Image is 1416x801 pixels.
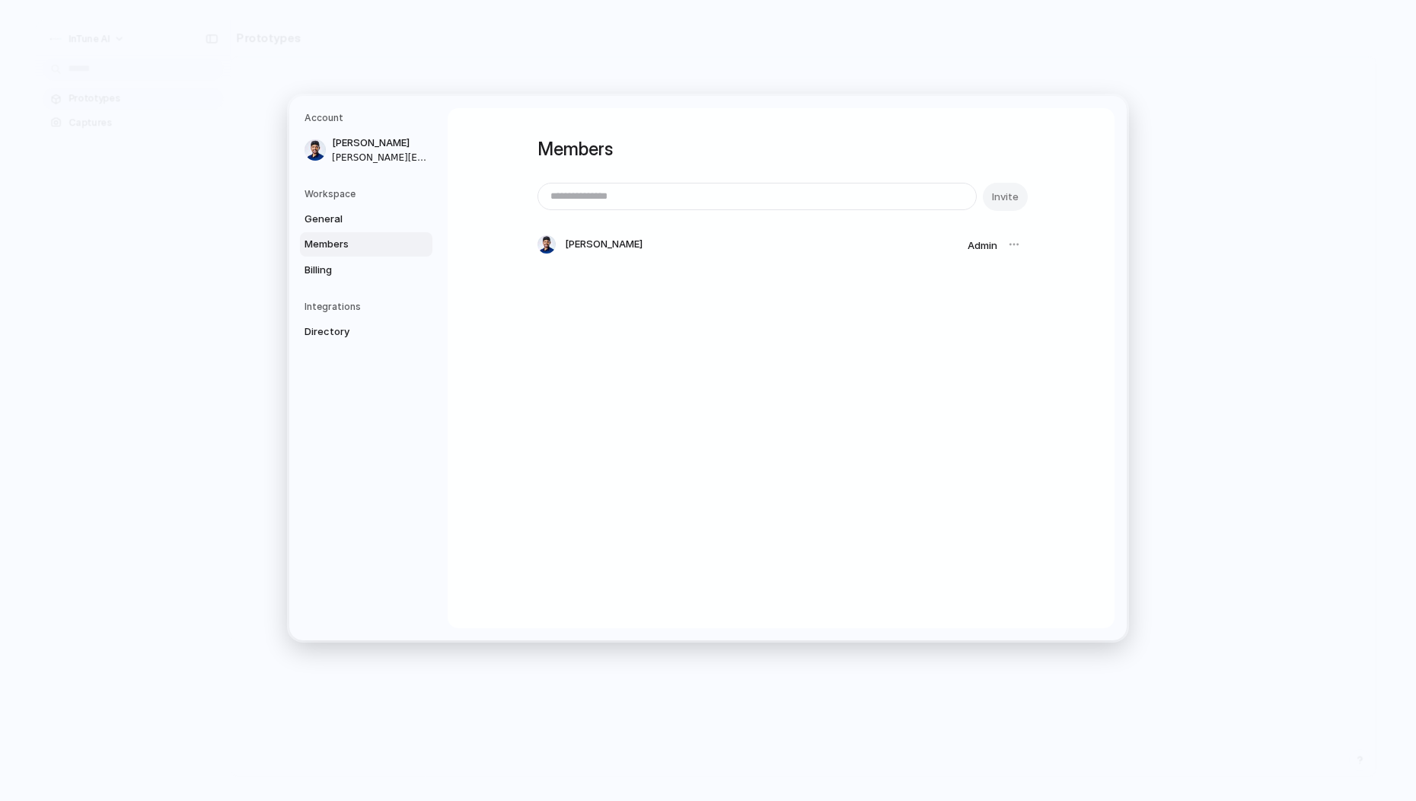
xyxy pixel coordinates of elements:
[332,151,429,164] span: [PERSON_NAME][EMAIL_ADDRESS][DOMAIN_NAME]
[305,263,402,278] span: Billing
[305,212,402,227] span: General
[537,136,1025,163] h1: Members
[300,207,432,231] a: General
[332,136,429,151] span: [PERSON_NAME]
[305,111,432,125] h5: Account
[305,300,432,314] h5: Integrations
[305,187,432,201] h5: Workspace
[968,239,997,251] span: Admin
[300,131,432,169] a: [PERSON_NAME][PERSON_NAME][EMAIL_ADDRESS][DOMAIN_NAME]
[565,238,643,253] span: [PERSON_NAME]
[300,232,432,257] a: Members
[300,320,432,344] a: Directory
[305,324,402,340] span: Directory
[305,237,402,252] span: Members
[300,258,432,282] a: Billing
